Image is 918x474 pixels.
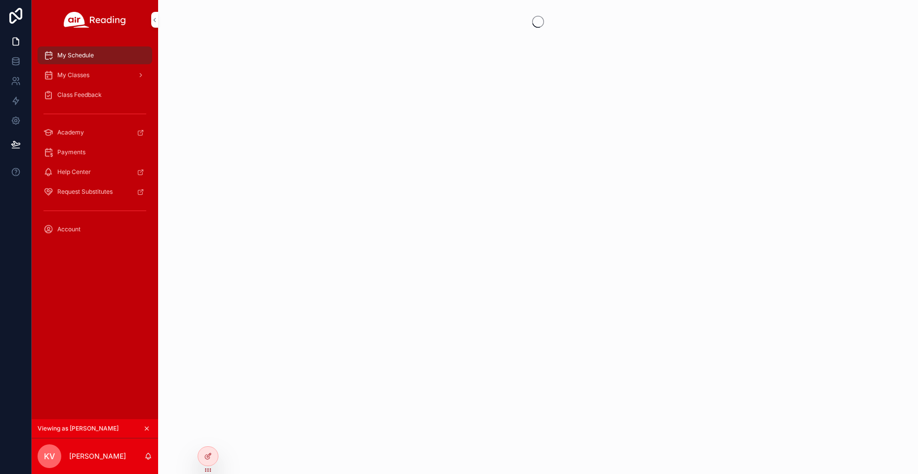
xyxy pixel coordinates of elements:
img: App logo [64,12,126,28]
a: Class Feedback [38,86,152,104]
span: My Classes [57,71,89,79]
span: KV [44,450,55,462]
span: Class Feedback [57,91,102,99]
span: Help Center [57,168,91,176]
p: [PERSON_NAME] [69,451,126,461]
span: Academy [57,129,84,136]
a: Academy [38,124,152,141]
a: My Classes [38,66,152,84]
a: Account [38,220,152,238]
a: Help Center [38,163,152,181]
span: Viewing as [PERSON_NAME] [38,425,119,432]
a: Request Substitutes [38,183,152,201]
a: My Schedule [38,46,152,64]
a: Payments [38,143,152,161]
span: Account [57,225,81,233]
span: Payments [57,148,85,156]
span: Request Substitutes [57,188,113,196]
span: My Schedule [57,51,94,59]
div: scrollable content [32,40,158,251]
